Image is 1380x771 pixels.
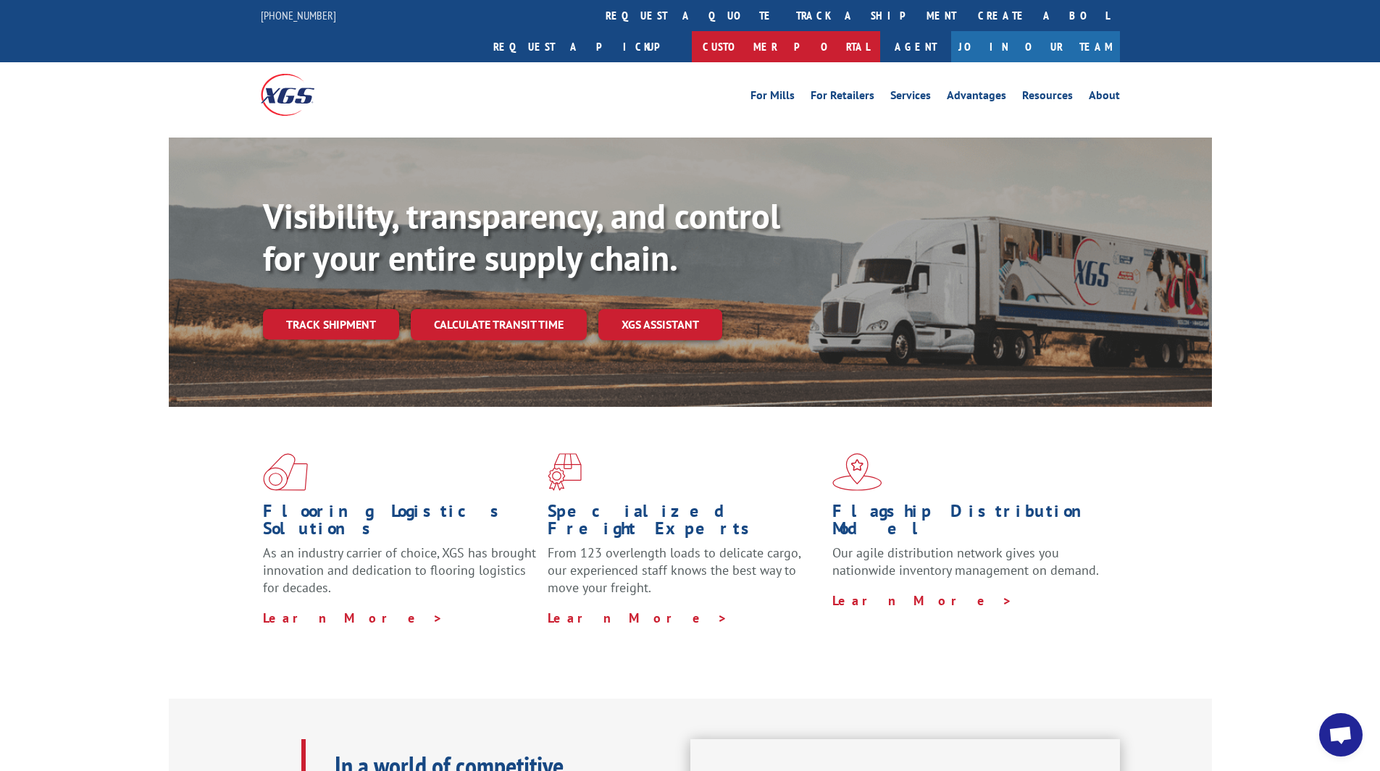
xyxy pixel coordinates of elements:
[548,544,821,609] p: From 123 overlength loads to delicate cargo, our experienced staff knows the best way to move you...
[598,309,722,340] a: XGS ASSISTANT
[548,610,728,626] a: Learn More >
[263,610,443,626] a: Learn More >
[1089,90,1120,106] a: About
[1319,713,1363,757] div: Open chat
[261,8,336,22] a: [PHONE_NUMBER]
[832,453,882,491] img: xgs-icon-flagship-distribution-model-red
[832,544,1099,578] span: Our agile distribution network gives you nationwide inventory management on demand.
[411,309,587,340] a: Calculate transit time
[951,31,1120,62] a: Join Our Team
[263,502,537,544] h1: Flooring Logistics Solutions
[947,90,1006,106] a: Advantages
[811,90,874,106] a: For Retailers
[692,31,880,62] a: Customer Portal
[890,90,931,106] a: Services
[832,502,1106,544] h1: Flagship Distribution Model
[263,193,780,280] b: Visibility, transparency, and control for your entire supply chain.
[832,592,1013,609] a: Learn More >
[263,544,536,596] span: As an industry carrier of choice, XGS has brought innovation and dedication to flooring logistics...
[482,31,692,62] a: Request a pickup
[1022,90,1073,106] a: Resources
[750,90,795,106] a: For Mills
[880,31,951,62] a: Agent
[548,453,582,491] img: xgs-icon-focused-on-flooring-red
[263,453,308,491] img: xgs-icon-total-supply-chain-intelligence-red
[548,502,821,544] h1: Specialized Freight Experts
[263,309,399,340] a: Track shipment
